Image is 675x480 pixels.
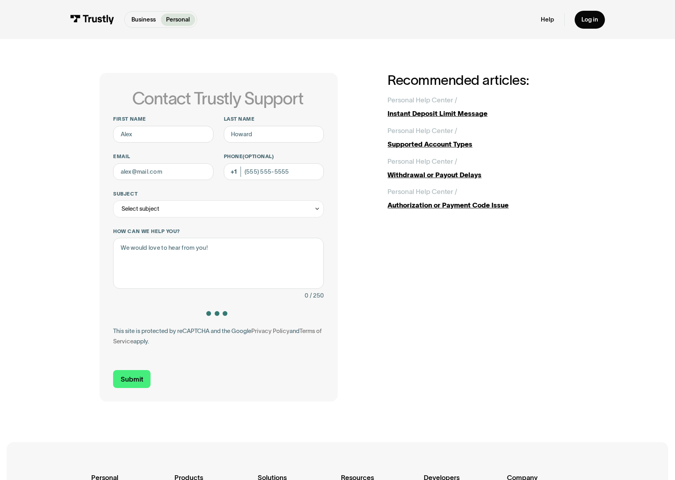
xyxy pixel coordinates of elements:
a: Personal Help Center /Instant Deposit Limit Message [387,95,575,119]
a: Personal [161,14,195,26]
a: Personal Help Center /Supported Account Types [387,125,575,149]
a: Personal Help Center /Withdrawal or Payout Delays [387,156,575,180]
p: Business [131,15,156,24]
a: Terms of Service [113,327,322,345]
label: Last name [224,116,324,122]
span: (Optional) [243,153,274,159]
div: Supported Account Types [387,139,575,149]
div: Select subject [113,200,324,217]
div: Authorization or Payment Code Issue [387,200,575,210]
div: Log in [581,16,598,23]
div: This site is protected by reCAPTCHA and the Google and apply. [113,326,324,346]
label: Email [113,153,213,160]
a: Business [126,14,161,26]
img: Trustly Logo [70,15,114,24]
a: Privacy Policy [251,327,290,334]
a: Log in [575,11,605,29]
input: alex@mail.com [113,163,213,180]
div: Personal Help Center / [387,125,457,136]
div: Instant Deposit Limit Message [387,108,575,119]
label: Subject [113,190,324,197]
a: Help [541,16,554,23]
input: Alex [113,126,213,143]
div: 0 [305,290,308,301]
label: First name [113,116,213,122]
form: Contact Trustly Support [113,116,324,388]
a: Personal Help Center /Authorization or Payment Code Issue [387,186,575,210]
div: Personal Help Center / [387,156,457,167]
div: / 250 [310,290,324,301]
input: Submit [113,370,150,388]
input: Howard [224,126,324,143]
input: (555) 555-5555 [224,163,324,180]
div: Select subject [121,204,159,214]
label: How can we help you? [113,228,324,235]
h2: Recommended articles: [387,73,575,88]
div: Withdrawal or Payout Delays [387,170,575,180]
h1: Contact Trustly Support [112,89,324,108]
div: Personal Help Center / [387,95,457,105]
label: Phone [224,153,324,160]
div: Personal Help Center / [387,186,457,197]
p: Personal [166,15,190,24]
